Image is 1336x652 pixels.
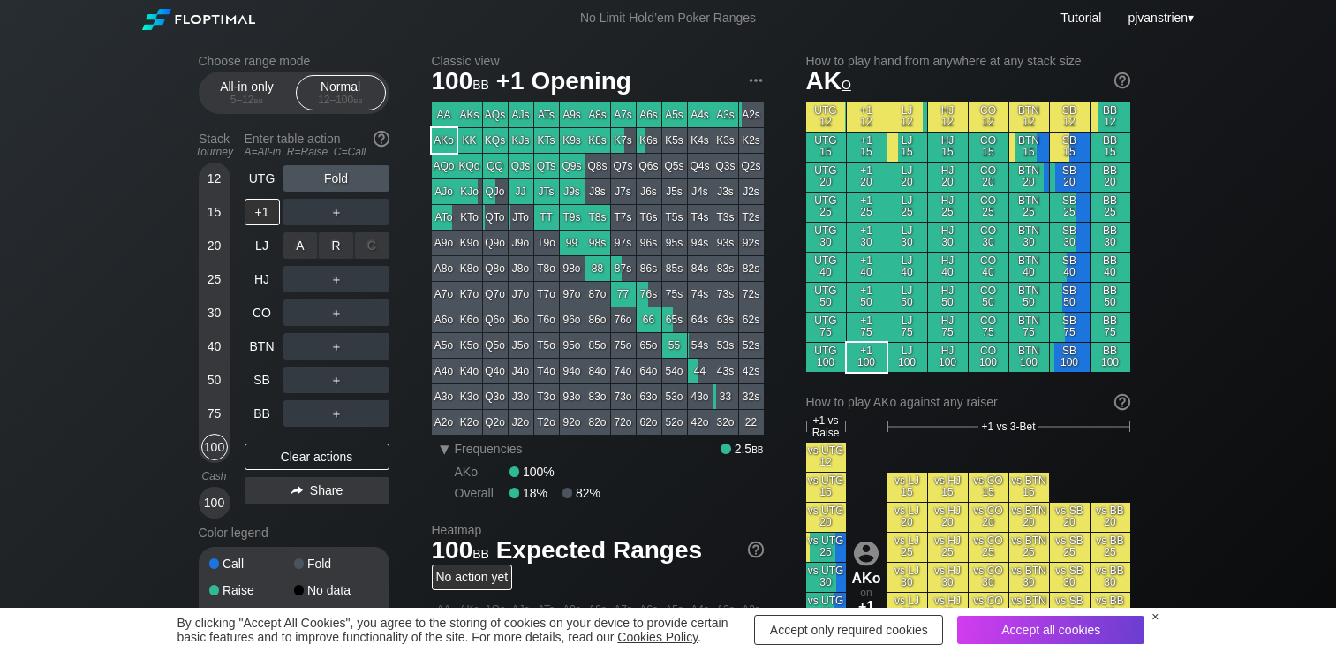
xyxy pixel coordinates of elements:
img: Floptimal logo [142,9,255,30]
div: UTG [245,165,280,192]
div: HJ 12 [928,102,968,132]
div: AJs [509,102,533,127]
div: 74s [688,282,713,307]
div: BTN 20 [1009,163,1049,192]
div: 84s [688,256,713,281]
div: 33 [713,384,738,409]
div: JTs [534,179,559,204]
div: Fold [294,557,379,570]
div: 62s [739,307,764,332]
div: Q2s [739,154,764,178]
div: Q6s [637,154,661,178]
div: 63s [713,307,738,332]
div: AA [432,102,457,127]
div: A2s [739,102,764,127]
span: +1 Opening [494,68,634,97]
div: HJ 50 [928,283,968,312]
div: CO 15 [969,133,1008,162]
div: +1 12 [847,102,887,132]
div: UTG 12 [806,102,846,132]
div: A8s [585,102,610,127]
div: 96s [637,231,661,255]
div: SB 12 [1050,102,1090,132]
div: J5o [509,333,533,358]
div: 96o [560,307,585,332]
span: bb [254,94,264,106]
div: 86s [637,256,661,281]
div: LJ 75 [887,313,927,342]
div: 86o [585,307,610,332]
div: 100 [201,489,228,516]
a: Cookies Policy [617,630,698,644]
div: 94s [688,231,713,255]
div: 73o [611,384,636,409]
div: SB 25 [1050,193,1090,222]
span: AK [806,67,851,95]
span: bb [353,94,363,106]
div: 95s [662,231,687,255]
div: K7s [611,128,636,153]
div: A=All-in R=Raise C=Call [245,146,389,158]
div: QQ [483,154,508,178]
div: ＋ [283,199,389,225]
div: KJs [509,128,533,153]
div: K5o [457,333,482,358]
div: T6s [637,205,661,230]
div: CO 12 [969,102,1008,132]
div: Q3o [483,384,508,409]
div: CO 20 [969,163,1008,192]
div: JJ [509,179,533,204]
div: CO 75 [969,313,1008,342]
div: BB 50 [1091,283,1130,312]
div: K4o [457,359,482,383]
div: Tourney [192,146,238,158]
div: +1 [245,199,280,225]
div: J6o [509,307,533,332]
div: SB 30 [1050,223,1090,252]
div: SB 75 [1050,313,1090,342]
div: A7o [432,282,457,307]
div: KQs [483,128,508,153]
div: +1 75 [847,313,887,342]
img: icon-avatar.b40e07d9.svg [854,541,879,565]
div: LJ 100 [887,343,927,372]
div: LJ 25 [887,193,927,222]
div: BB 75 [1091,313,1130,342]
div: 93s [713,231,738,255]
div: SB 50 [1050,283,1090,312]
span: 100 [429,68,492,97]
div: J6s [637,179,661,204]
div: 75o [611,333,636,358]
div: Q8o [483,256,508,281]
div: 83o [585,384,610,409]
div: 63o [637,384,661,409]
div: ＋ [283,299,389,326]
div: A5s [662,102,687,127]
div: +1 40 [847,253,887,282]
div: JTo [509,205,533,230]
div: BB 100 [1091,343,1130,372]
div: CO 25 [969,193,1008,222]
img: help.32db89a4.svg [1113,71,1132,90]
div: LJ 50 [887,283,927,312]
div: A3o [432,384,457,409]
div: SB 20 [1050,163,1090,192]
div: A4o [432,359,457,383]
div: 82s [739,256,764,281]
div: 74o [611,359,636,383]
div: T8s [585,205,610,230]
div: J2s [739,179,764,204]
div: 65o [637,333,661,358]
div: HJ 15 [928,133,968,162]
div: BTN 100 [1009,343,1049,372]
h2: How to play hand from anywhere at any stack size [806,54,1130,68]
div: K2o [457,410,482,435]
div: KJo [457,179,482,204]
div: T7o [534,282,559,307]
div: 44 [688,359,713,383]
div: KTs [534,128,559,153]
a: Tutorial [1060,11,1101,25]
div: BB 20 [1091,163,1130,192]
span: o [842,73,851,93]
div: +1 50 [847,283,887,312]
